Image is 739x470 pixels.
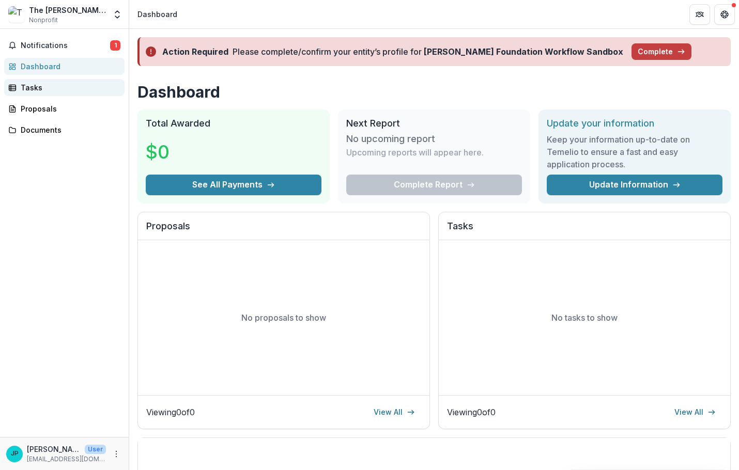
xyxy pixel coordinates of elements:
button: More [110,448,122,460]
p: No tasks to show [551,311,618,324]
p: [PERSON_NAME] [27,444,81,455]
span: Notifications [21,41,110,50]
a: Dashboard [4,58,125,75]
div: Dashboard [137,9,177,20]
strong: [PERSON_NAME] Foundation Workflow Sandbox [424,46,623,57]
div: Documents [21,124,116,135]
p: Upcoming reports will appear here. [346,146,484,159]
h2: Tasks [447,221,722,240]
button: Complete [632,43,691,60]
div: Proposals [21,103,116,114]
button: See All Payments [146,175,321,195]
a: Update Information [547,175,722,195]
h2: Next Report [346,118,522,129]
h1: Dashboard [137,83,731,101]
p: No proposals to show [241,311,326,324]
div: The [PERSON_NAME] Legacy Project Inc [29,5,106,15]
a: Proposals [4,100,125,117]
div: Dashboard [21,61,116,72]
nav: breadcrumb [133,7,181,22]
a: View All [367,404,421,420]
a: Documents [4,121,125,138]
button: Notifications1 [4,37,125,54]
button: Partners [689,4,710,25]
h3: No upcoming report [346,133,435,145]
span: 1 [110,40,120,51]
h3: $0 [146,138,223,166]
div: Jacqui Patterson [11,450,19,457]
h2: Total Awarded [146,118,321,129]
p: Viewing 0 of 0 [146,406,195,418]
a: View All [668,404,722,420]
div: Tasks [21,82,116,93]
div: Please complete/confirm your entity’s profile for [233,45,623,58]
span: Nonprofit [29,15,58,25]
p: Viewing 0 of 0 [447,406,496,418]
h3: Keep your information up-to-date on Temelio to ensure a fast and easy application process. [547,133,722,170]
button: Get Help [714,4,735,25]
img: The Chisholm Legacy Project Inc [8,6,25,23]
p: [EMAIL_ADDRESS][DOMAIN_NAME] [27,455,106,464]
h2: Update your information [547,118,722,129]
button: Open entity switcher [110,4,125,25]
p: User [85,445,106,454]
a: Tasks [4,79,125,96]
div: Action Required [162,45,228,58]
h2: Proposals [146,221,421,240]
